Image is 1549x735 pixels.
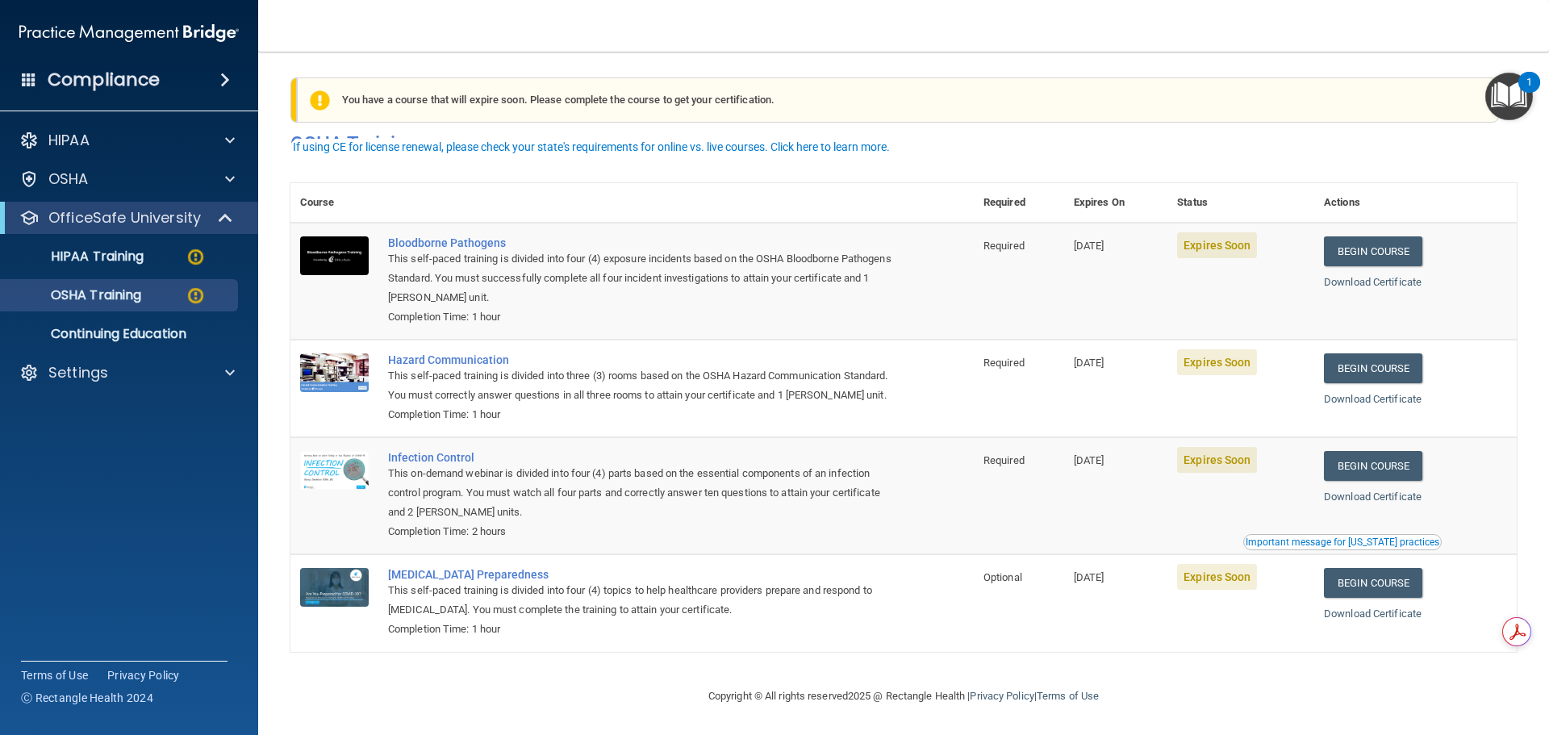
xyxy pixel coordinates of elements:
p: OSHA Training [10,287,141,303]
div: This on-demand webinar is divided into four (4) parts based on the essential components of an inf... [388,464,893,522]
div: Completion Time: 1 hour [388,405,893,424]
div: Copyright © All rights reserved 2025 @ Rectangle Health | | [609,670,1198,722]
div: This self-paced training is divided into four (4) topics to help healthcare providers prepare and... [388,581,893,620]
a: Begin Course [1324,353,1422,383]
a: Privacy Policy [970,690,1033,702]
a: Terms of Use [21,667,88,683]
th: Actions [1314,183,1517,223]
a: Settings [19,363,235,382]
th: Required [974,183,1064,223]
a: HIPAA [19,131,235,150]
button: If using CE for license renewal, please check your state's requirements for online vs. live cours... [290,139,892,155]
p: HIPAA [48,131,90,150]
span: Expires Soon [1177,564,1257,590]
span: [DATE] [1074,357,1104,369]
a: Begin Course [1324,236,1422,266]
h4: Compliance [48,69,160,91]
div: If using CE for license renewal, please check your state's requirements for online vs. live cours... [293,141,890,152]
th: Expires On [1064,183,1167,223]
a: Begin Course [1324,451,1422,481]
div: Completion Time: 2 hours [388,522,893,541]
p: Settings [48,363,108,382]
a: OfficeSafe University [19,208,234,228]
a: Infection Control [388,451,893,464]
span: Ⓒ Rectangle Health 2024 [21,690,153,706]
a: Download Certificate [1324,276,1422,288]
span: [DATE] [1074,240,1104,252]
a: Privacy Policy [107,667,180,683]
span: Required [983,357,1025,369]
div: This self-paced training is divided into four (4) exposure incidents based on the OSHA Bloodborne... [388,249,893,307]
p: OSHA [48,169,89,189]
span: Required [983,240,1025,252]
img: PMB logo [19,17,239,49]
p: OfficeSafe University [48,208,201,228]
button: Open Resource Center, 1 new notification [1485,73,1533,120]
img: warning-circle.0cc9ac19.png [186,286,206,306]
a: Download Certificate [1324,491,1422,503]
a: Terms of Use [1037,690,1099,702]
div: 1 [1526,82,1532,103]
span: [DATE] [1074,454,1104,466]
iframe: Drift Widget Chat Controller [1468,624,1530,685]
th: Status [1167,183,1314,223]
img: exclamation-circle-solid-warning.7ed2984d.png [310,90,330,111]
h4: OSHA Training [290,132,1517,155]
div: You have a course that will expire soon. Please complete the course to get your certification. [297,77,1499,123]
a: OSHA [19,169,235,189]
a: [MEDICAL_DATA] Preparedness [388,568,893,581]
div: Important message for [US_STATE] practices [1246,537,1439,547]
span: [DATE] [1074,571,1104,583]
span: Expires Soon [1177,349,1257,375]
span: Expires Soon [1177,447,1257,473]
a: Hazard Communication [388,353,893,366]
th: Course [290,183,378,223]
button: Read this if you are a dental practitioner in the state of CA [1243,534,1442,550]
a: Begin Course [1324,568,1422,598]
div: Completion Time: 1 hour [388,307,893,327]
div: Completion Time: 1 hour [388,620,893,639]
span: Expires Soon [1177,232,1257,258]
p: Continuing Education [10,326,231,342]
p: HIPAA Training [10,248,144,265]
a: Bloodborne Pathogens [388,236,893,249]
a: Download Certificate [1324,393,1422,405]
span: Required [983,454,1025,466]
a: Download Certificate [1324,608,1422,620]
span: Optional [983,571,1022,583]
div: This self-paced training is divided into three (3) rooms based on the OSHA Hazard Communication S... [388,366,893,405]
img: warning-circle.0cc9ac19.png [186,247,206,267]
